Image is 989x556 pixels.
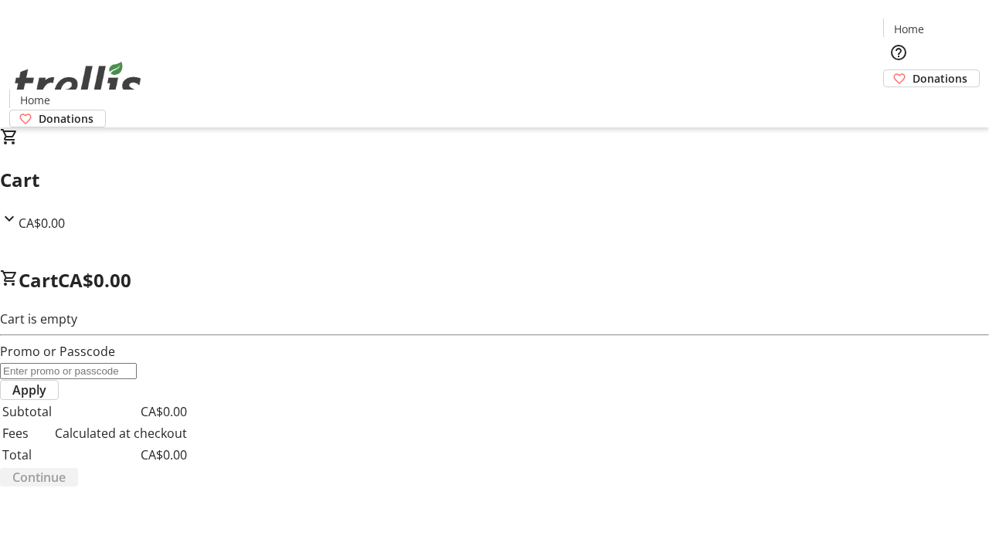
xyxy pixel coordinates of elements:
[12,381,46,399] span: Apply
[54,423,188,443] td: Calculated at checkout
[9,110,106,127] a: Donations
[54,445,188,465] td: CA$0.00
[58,267,131,293] span: CA$0.00
[2,402,53,422] td: Subtotal
[10,92,59,108] a: Home
[19,215,65,232] span: CA$0.00
[883,69,980,87] a: Donations
[884,21,933,37] a: Home
[883,37,914,68] button: Help
[894,21,924,37] span: Home
[20,92,50,108] span: Home
[883,87,914,118] button: Cart
[54,402,188,422] td: CA$0.00
[2,445,53,465] td: Total
[913,70,967,86] span: Donations
[2,423,53,443] td: Fees
[39,110,93,127] span: Donations
[9,45,147,122] img: Orient E2E Organization xAzyWartfJ's Logo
